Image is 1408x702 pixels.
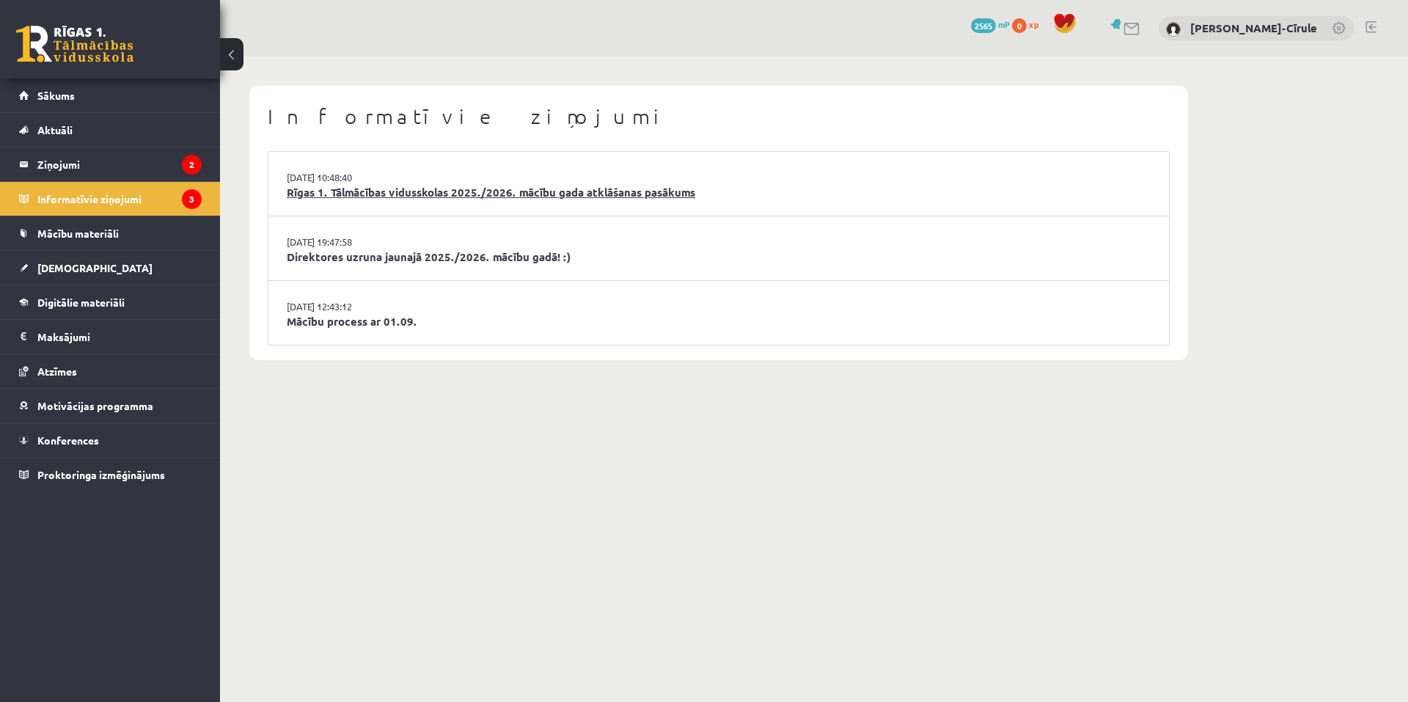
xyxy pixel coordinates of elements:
h1: Informatīvie ziņojumi [268,104,1170,129]
a: Konferences [19,423,202,457]
a: Rīgas 1. Tālmācības vidusskola [16,26,133,62]
a: [DATE] 19:47:58 [287,235,397,249]
span: [DEMOGRAPHIC_DATA] [37,261,153,274]
a: Mācību materiāli [19,216,202,250]
a: 2565 mP [971,18,1010,30]
a: Informatīvie ziņojumi3 [19,182,202,216]
legend: Ziņojumi [37,147,202,181]
a: Rīgas 1. Tālmācības vidusskolas 2025./2026. mācību gada atklāšanas pasākums [287,184,1151,201]
img: Eiprila Geršebeka-Cīrule [1166,22,1181,37]
a: Sākums [19,78,202,112]
legend: Maksājumi [37,320,202,354]
a: Proktoringa izmēģinājums [19,458,202,491]
a: 0 xp [1012,18,1046,30]
span: Motivācijas programma [37,399,153,412]
a: Digitālie materiāli [19,285,202,319]
span: Proktoringa izmēģinājums [37,468,165,481]
a: Ziņojumi2 [19,147,202,181]
a: [DATE] 10:48:40 [287,170,397,185]
span: Atzīmes [37,365,77,378]
i: 3 [182,189,202,209]
span: Digitālie materiāli [37,296,125,309]
legend: Informatīvie ziņojumi [37,182,202,216]
a: Maksājumi [19,320,202,354]
span: Mācību materiāli [37,227,119,240]
span: Konferences [37,434,99,447]
span: mP [998,18,1010,30]
i: 2 [182,155,202,175]
a: Motivācijas programma [19,389,202,423]
a: [DEMOGRAPHIC_DATA] [19,251,202,285]
a: Atzīmes [19,354,202,388]
a: Aktuāli [19,113,202,147]
span: Aktuāli [37,123,73,136]
span: 2565 [971,18,996,33]
span: 0 [1012,18,1027,33]
a: Mācību process ar 01.09. [287,313,1151,330]
span: xp [1029,18,1038,30]
a: Direktores uzruna jaunajā 2025./2026. mācību gadā! :) [287,249,1151,266]
a: [DATE] 12:43:12 [287,299,397,314]
a: [PERSON_NAME]-Cīrule [1190,21,1317,35]
span: Sākums [37,89,75,102]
